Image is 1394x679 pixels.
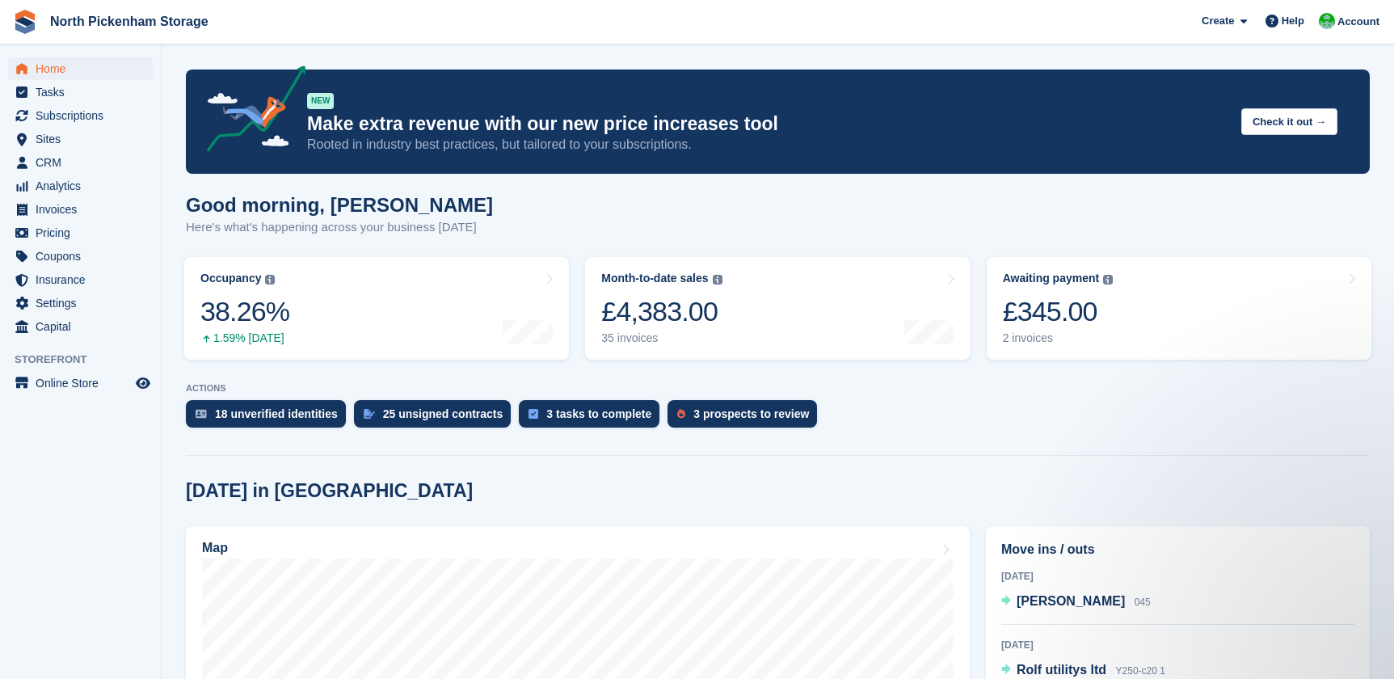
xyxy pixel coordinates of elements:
h2: Move ins / outs [1001,540,1354,559]
img: contract_signature_icon-13c848040528278c33f63329250d36e43548de30e8caae1d1a13099fd9432cc5.svg [364,409,375,419]
a: 25 unsigned contracts [354,400,520,436]
span: Pricing [36,221,133,244]
div: [DATE] [1001,638,1354,652]
div: NEW [307,93,334,109]
a: Awaiting payment £345.00 2 invoices [987,257,1371,360]
div: £345.00 [1003,295,1114,328]
a: menu [8,57,153,80]
a: menu [8,175,153,197]
img: verify_identity-adf6edd0f0f0b5bbfe63781bf79b02c33cf7c696d77639b501bdc392416b5a36.svg [196,409,207,419]
span: Account [1337,14,1379,30]
span: Analytics [36,175,133,197]
h1: Good morning, [PERSON_NAME] [186,194,493,216]
div: [DATE] [1001,569,1354,584]
button: Check it out → [1241,108,1337,135]
a: menu [8,315,153,338]
img: prospect-51fa495bee0391a8d652442698ab0144808aea92771e9ea1ae160a38d050c398.svg [677,409,685,419]
span: Rolf utilitys ltd [1017,663,1106,677]
a: menu [8,292,153,314]
span: Create [1202,13,1234,29]
div: 2 invoices [1003,331,1114,345]
span: Invoices [36,198,133,221]
div: 1.59% [DATE] [200,331,289,345]
img: icon-info-grey-7440780725fd019a000dd9b08b2336e03edf1995a4989e88bcd33f0948082b44.svg [265,275,275,285]
img: Chris Gulliver [1319,13,1335,29]
a: Month-to-date sales £4,383.00 35 invoices [585,257,970,360]
span: Help [1282,13,1304,29]
span: Coupons [36,245,133,268]
div: 18 unverified identities [215,407,338,420]
a: menu [8,104,153,127]
a: menu [8,245,153,268]
img: task-75834270c22a3079a89374b754ae025e5fb1db73e45f91037f5363f120a921f8.svg [529,409,538,419]
div: 38.26% [200,295,289,328]
a: menu [8,81,153,103]
span: Y250-c20 1 [1116,665,1165,677]
a: 3 tasks to complete [519,400,668,436]
a: North Pickenham Storage [44,8,215,35]
a: 18 unverified identities [186,400,354,436]
span: Storefront [15,352,161,368]
a: menu [8,198,153,221]
a: menu [8,268,153,291]
div: 3 prospects to review [693,407,809,420]
span: Capital [36,315,133,338]
div: Awaiting payment [1003,272,1100,285]
span: Sites [36,128,133,150]
span: Home [36,57,133,80]
span: [PERSON_NAME] [1017,594,1125,608]
span: Tasks [36,81,133,103]
div: 35 invoices [601,331,722,345]
span: Subscriptions [36,104,133,127]
p: Here's what's happening across your business [DATE] [186,218,493,237]
a: menu [8,128,153,150]
div: 3 tasks to complete [546,407,651,420]
p: Make extra revenue with our new price increases tool [307,112,1228,136]
a: menu [8,372,153,394]
img: icon-info-grey-7440780725fd019a000dd9b08b2336e03edf1995a4989e88bcd33f0948082b44.svg [713,275,722,285]
span: Online Store [36,372,133,394]
a: menu [8,151,153,174]
img: icon-info-grey-7440780725fd019a000dd9b08b2336e03edf1995a4989e88bcd33f0948082b44.svg [1103,275,1113,285]
img: stora-icon-8386f47178a22dfd0bd8f6a31ec36ba5ce8667c1dd55bd0f319d3a0aa187defe.svg [13,10,37,34]
div: Month-to-date sales [601,272,708,285]
span: CRM [36,151,133,174]
a: menu [8,221,153,244]
div: £4,383.00 [601,295,722,328]
span: Settings [36,292,133,314]
h2: [DATE] in [GEOGRAPHIC_DATA] [186,480,473,502]
div: 25 unsigned contracts [383,407,503,420]
a: [PERSON_NAME] 045 [1001,592,1151,613]
p: Rooted in industry best practices, but tailored to your subscriptions. [307,136,1228,154]
h2: Map [202,541,228,555]
div: Occupancy [200,272,261,285]
a: 3 prospects to review [668,400,825,436]
a: Preview store [133,373,153,393]
a: Occupancy 38.26% 1.59% [DATE] [184,257,569,360]
p: ACTIONS [186,383,1370,394]
img: price-adjustments-announcement-icon-8257ccfd72463d97f412b2fc003d46551f7dbcb40ab6d574587a9cd5c0d94... [193,65,306,158]
span: Insurance [36,268,133,291]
